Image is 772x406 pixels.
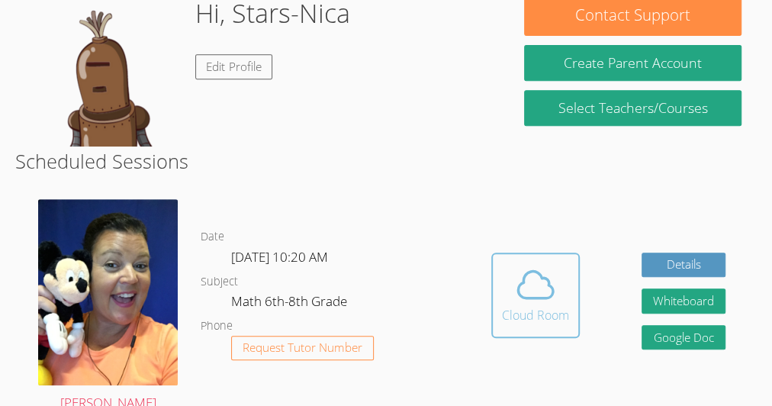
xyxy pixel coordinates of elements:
[201,317,233,336] dt: Phone
[642,325,725,350] a: Google Doc
[195,54,273,79] a: Edit Profile
[231,336,374,361] button: Request Tutor Number
[642,253,725,278] a: Details
[231,248,328,266] span: [DATE] 10:20 AM
[201,272,238,292] dt: Subject
[491,253,580,338] button: Cloud Room
[243,342,362,353] span: Request Tutor Number
[231,291,350,317] dd: Math 6th-8th Grade
[524,90,741,126] a: Select Teachers/Courses
[201,227,224,246] dt: Date
[524,45,741,81] button: Create Parent Account
[642,288,725,314] button: Whiteboard
[502,306,569,324] div: Cloud Room
[15,147,757,176] h2: Scheduled Sessions
[38,199,178,385] img: avatar.png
